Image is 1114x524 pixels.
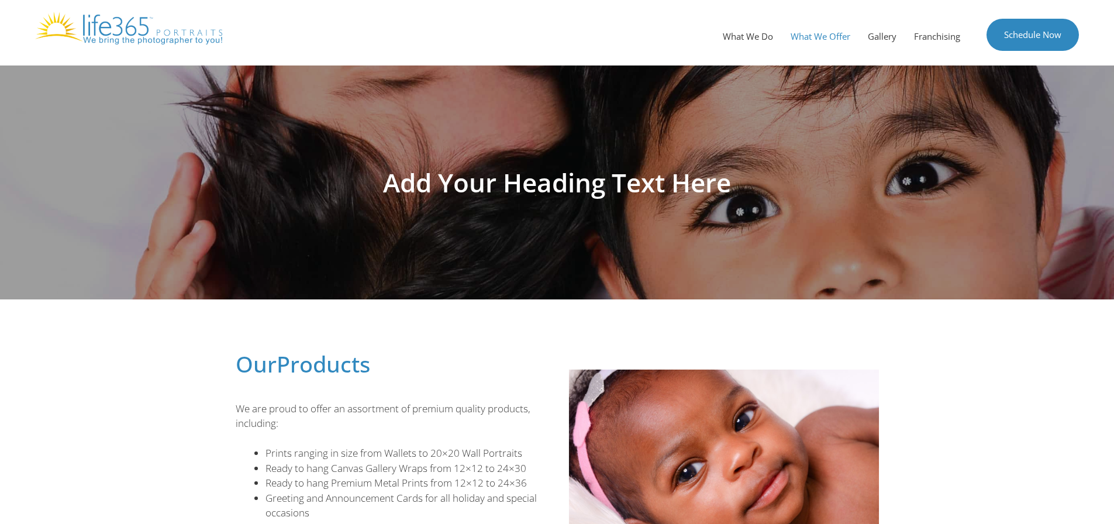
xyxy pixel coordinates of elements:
[714,19,782,54] a: What We Do
[236,401,546,431] p: We are proud to offer an assortment of premium quality products, including:
[277,349,370,379] span: Products
[35,12,222,44] img: Life365
[265,446,546,461] li: Prints ranging in size from Wallets to 20×20 Wall Portraits
[265,491,546,520] li: Greeting and Announcement Cards for all holiday and special occasions
[782,19,859,54] a: What We Offer
[905,19,969,54] a: Franchising
[265,461,546,476] li: Ready to hang Canvas Gallery Wraps from 12×12 to 24×30
[987,19,1079,51] a: Schedule Now
[265,475,546,491] li: Ready to hang Premium Metal Prints from 12×12 to 24×36
[859,19,905,54] a: Gallery
[230,170,885,195] h1: Add Your Heading Text Here
[236,349,277,379] span: Our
